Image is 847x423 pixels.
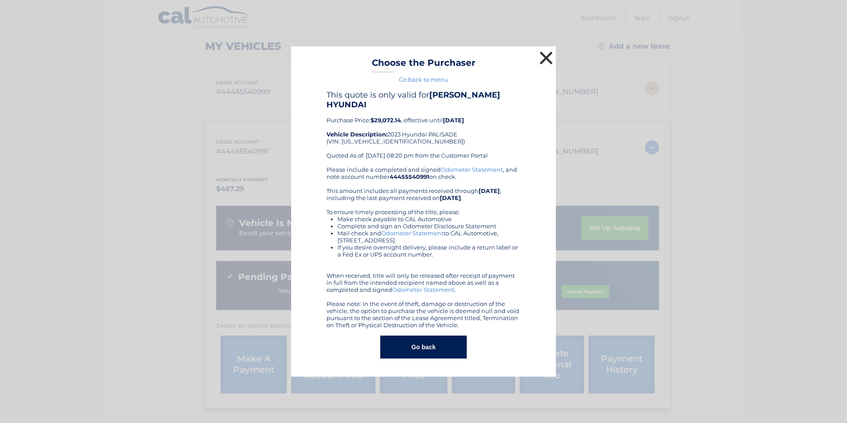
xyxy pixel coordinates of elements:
[337,244,521,258] li: If you desire overnight delivery, please include a return label or a Fed Ex or UPS account number.
[399,76,448,83] a: Go back to menu
[380,336,466,359] button: Go back
[326,166,521,329] div: Please include a completed and signed , and note account number on check. This amount includes al...
[337,215,521,223] li: Make check payable to CAL Automotive
[326,90,521,166] div: Purchase Price: , effective until 2023 Hyundai PALISADE (VIN: [US_VEHICLE_IDENTIFICATION_NUMBER])...
[326,90,521,110] h4: This quote is only valid for
[337,230,521,244] li: Mail check and to CAL Automotive, [STREET_ADDRESS]
[381,230,443,237] a: Odometer Statement
[392,286,454,293] a: Odometer Statement
[372,57,476,73] h3: Choose the Purchaser
[337,223,521,230] li: Complete and sign an Odometer Disclosure Statement
[443,117,464,124] b: [DATE]
[390,173,429,180] b: 44455540991
[440,194,461,201] b: [DATE]
[326,90,500,110] b: [PERSON_NAME] HYUNDAI
[441,166,503,173] a: Odometer Statement
[479,187,500,194] b: [DATE]
[537,49,555,67] button: ×
[371,117,401,124] b: $29,072.14
[326,131,387,138] strong: Vehicle Description:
